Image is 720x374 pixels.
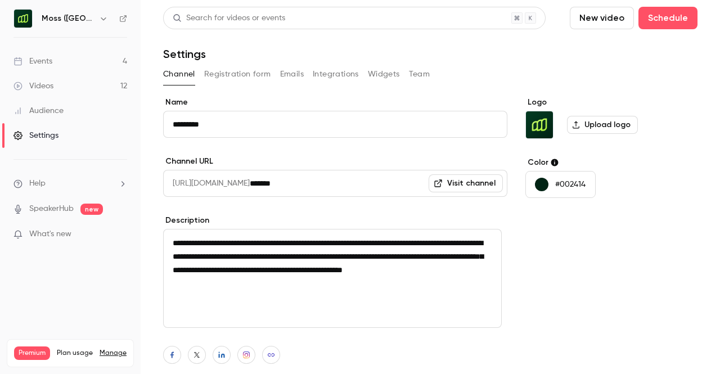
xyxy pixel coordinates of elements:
span: What's new [29,228,71,240]
div: Search for videos or events [173,12,285,24]
section: Logo [525,97,697,139]
img: Moss (DE) [14,10,32,28]
li: help-dropdown-opener [13,178,127,190]
label: Upload logo [567,116,638,134]
div: Audience [13,105,64,116]
p: #002414 [555,179,586,190]
label: Description [163,215,507,226]
span: Premium [14,346,50,360]
label: Channel URL [163,156,507,167]
span: [URL][DOMAIN_NAME] [163,170,250,197]
button: Channel [163,65,195,83]
button: Schedule [638,7,697,29]
button: Registration form [204,65,271,83]
button: #002414 [525,171,596,198]
label: Logo [525,97,697,108]
a: SpeakerHub [29,203,74,215]
button: Widgets [368,65,400,83]
span: new [80,204,103,215]
button: Integrations [313,65,359,83]
span: Help [29,178,46,190]
div: Settings [13,130,58,141]
label: Name [163,97,507,108]
h1: Settings [163,47,206,61]
button: Emails [280,65,304,83]
button: New video [570,7,634,29]
label: Color [525,157,697,168]
a: Manage [100,349,127,358]
span: Plan usage [57,349,93,358]
iframe: Noticeable Trigger [114,229,127,240]
h6: Moss ([GEOGRAPHIC_DATA]) [42,13,94,24]
a: Visit channel [429,174,503,192]
div: Videos [13,80,53,92]
button: Team [409,65,430,83]
img: Moss (DE) [526,111,553,138]
div: Events [13,56,52,67]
